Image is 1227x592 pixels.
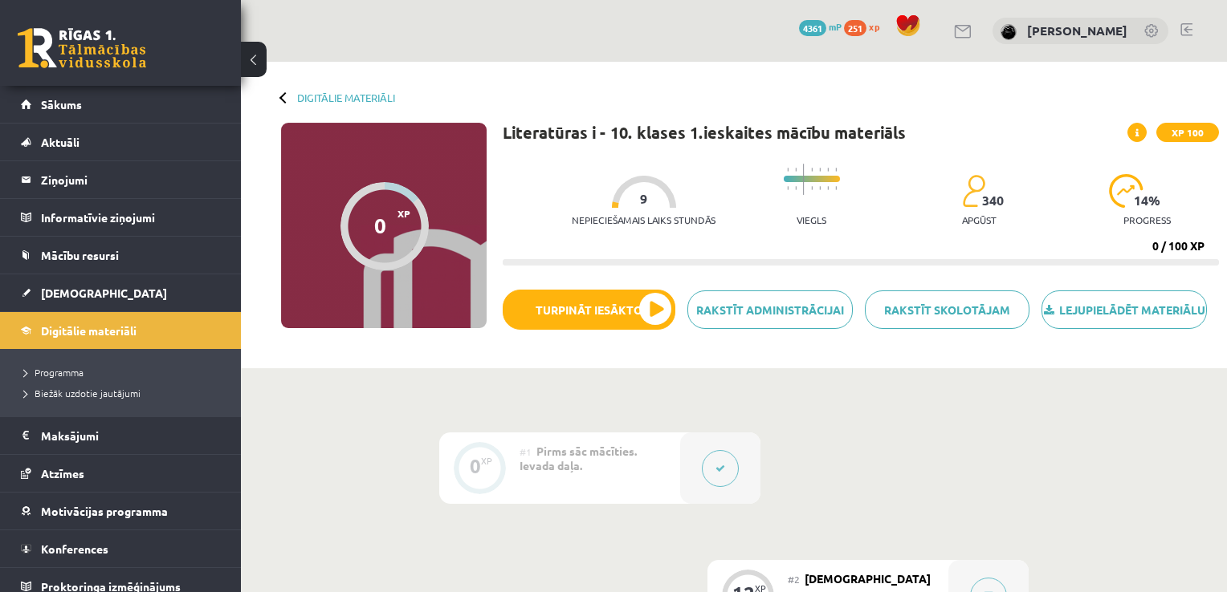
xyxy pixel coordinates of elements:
h1: Literatūras i - 10. klases 1.ieskaites mācību materiāls [503,123,906,142]
button: Turpināt iesākto [503,290,675,330]
a: Rīgas 1. Tālmācības vidusskola [18,28,146,68]
span: Pirms sāc mācīties. Ievada daļa. [520,444,637,472]
img: students-c634bb4e5e11cddfef0936a35e636f08e4e9abd3cc4e673bd6f9a4125e45ecb1.svg [962,174,985,208]
span: 14 % [1134,193,1161,208]
span: XP [397,208,410,219]
span: 251 [844,20,866,36]
span: Biežāk uzdotie jautājumi [24,387,141,399]
a: Rakstīt skolotājam [865,290,1030,329]
p: progress [1123,214,1171,225]
a: Aktuāli [21,124,221,160]
span: Motivācijas programma [41,504,168,518]
span: #1 [520,445,532,458]
span: Atzīmes [41,466,84,480]
a: Ziņojumi [21,161,221,198]
a: Informatīvie ziņojumi [21,199,221,236]
span: XP 100 [1156,123,1219,142]
span: [DEMOGRAPHIC_DATA] [805,571,931,586]
img: icon-long-line-d9ea69661e0d244f92f715978eff75569469978d946b2353a9bb055b3ed8787d.svg [803,164,805,195]
a: 251 xp [844,20,887,33]
a: Digitālie materiāli [21,312,221,349]
a: Rakstīt administrācijai [687,290,853,329]
span: Mācību resursi [41,248,119,262]
a: Atzīmes [21,455,221,492]
a: [DEMOGRAPHIC_DATA] [21,274,221,311]
img: icon-short-line-57e1e144782c952c97e751825c79c345078a6d821885a25fce030b3d8c18986b.svg [787,168,789,172]
a: Lejupielādēt materiālu [1042,290,1207,329]
img: icon-short-line-57e1e144782c952c97e751825c79c345078a6d821885a25fce030b3d8c18986b.svg [827,168,829,172]
a: Motivācijas programma [21,493,221,529]
img: icon-short-line-57e1e144782c952c97e751825c79c345078a6d821885a25fce030b3d8c18986b.svg [811,168,813,172]
img: icon-short-line-57e1e144782c952c97e751825c79c345078a6d821885a25fce030b3d8c18986b.svg [811,186,813,190]
img: icon-short-line-57e1e144782c952c97e751825c79c345078a6d821885a25fce030b3d8c18986b.svg [835,168,837,172]
legend: Informatīvie ziņojumi [41,199,221,236]
img: icon-short-line-57e1e144782c952c97e751825c79c345078a6d821885a25fce030b3d8c18986b.svg [795,168,797,172]
img: Anete Titāne [1001,24,1017,40]
div: 0 [470,459,481,473]
span: #2 [788,573,800,586]
span: 9 [640,192,647,206]
a: Digitālie materiāli [297,91,395,103]
span: Digitālie materiāli [41,323,137,338]
p: apgūst [962,214,997,225]
legend: Maksājumi [41,417,221,454]
img: icon-progress-161ccf0a02000e728c5f80fcf4c31c7af3da0e1684b2b1d7c360e028c24a22f1.svg [1109,174,1143,208]
img: icon-short-line-57e1e144782c952c97e751825c79c345078a6d821885a25fce030b3d8c18986b.svg [819,186,821,190]
span: xp [869,20,879,33]
span: Programma [24,366,84,379]
span: Aktuāli [41,135,79,149]
legend: Ziņojumi [41,161,221,198]
a: Programma [24,365,225,379]
a: 4361 mP [799,20,842,33]
span: 4361 [799,20,826,36]
span: Sākums [41,97,82,112]
img: icon-short-line-57e1e144782c952c97e751825c79c345078a6d821885a25fce030b3d8c18986b.svg [787,186,789,190]
img: icon-short-line-57e1e144782c952c97e751825c79c345078a6d821885a25fce030b3d8c18986b.svg [795,186,797,190]
div: 0 [374,213,386,237]
img: icon-short-line-57e1e144782c952c97e751825c79c345078a6d821885a25fce030b3d8c18986b.svg [835,186,837,190]
p: Nepieciešamais laiks stundās [572,214,715,225]
img: icon-short-line-57e1e144782c952c97e751825c79c345078a6d821885a25fce030b3d8c18986b.svg [827,186,829,190]
p: Viegls [797,214,826,225]
span: [DEMOGRAPHIC_DATA] [41,286,167,300]
div: XP [481,456,492,465]
a: Mācību resursi [21,237,221,274]
a: Konferences [21,530,221,567]
img: icon-short-line-57e1e144782c952c97e751825c79c345078a6d821885a25fce030b3d8c18986b.svg [819,168,821,172]
span: mP [829,20,842,33]
a: Sākums [21,86,221,123]
a: Maksājumi [21,417,221,454]
a: [PERSON_NAME] [1027,22,1127,39]
span: Konferences [41,541,108,556]
span: 340 [982,193,1004,208]
a: Biežāk uzdotie jautājumi [24,386,225,400]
